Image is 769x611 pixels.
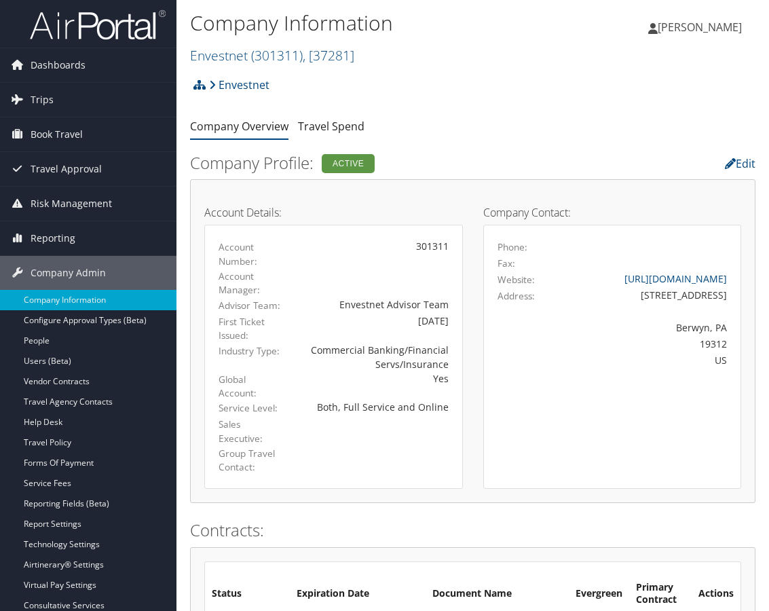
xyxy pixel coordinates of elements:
[560,320,727,335] div: Berwyn, PA
[251,46,303,64] span: ( 301311 )
[302,314,449,328] div: [DATE]
[648,7,755,48] a: [PERSON_NAME]
[658,20,742,35] span: [PERSON_NAME]
[190,119,288,134] a: Company Overview
[560,337,727,351] div: 19312
[302,343,449,371] div: Commercial Banking/Financial Servs/Insurance
[498,240,527,254] label: Phone:
[31,187,112,221] span: Risk Management
[31,152,102,186] span: Travel Approval
[303,46,354,64] span: , [ 37281 ]
[560,353,727,367] div: US
[219,315,282,343] label: First Ticket Issued:
[483,207,742,218] h4: Company Contact:
[219,240,282,268] label: Account Number:
[219,418,282,445] label: Sales Executive:
[302,371,449,386] div: Yes
[498,273,535,286] label: Website:
[31,117,83,151] span: Book Travel
[31,221,75,255] span: Reporting
[190,151,560,174] h2: Company Profile:
[298,119,364,134] a: Travel Spend
[190,46,354,64] a: Envestnet
[219,447,282,475] label: Group Travel Contact:
[322,154,375,173] div: Active
[219,344,282,358] label: Industry Type:
[209,71,269,98] a: Envestnet
[302,297,449,312] div: Envestnet Advisor Team
[219,270,282,297] label: Account Manager:
[31,48,86,82] span: Dashboards
[498,257,515,270] label: Fax:
[560,288,727,302] div: [STREET_ADDRESS]
[302,239,449,253] div: 301311
[725,156,755,171] a: Edit
[498,289,535,303] label: Address:
[302,400,449,414] div: Both, Full Service and Online
[219,373,282,401] label: Global Account:
[219,299,282,312] label: Advisor Team:
[624,272,727,285] a: [URL][DOMAIN_NAME]
[190,9,567,37] h1: Company Information
[190,519,755,542] h2: Contracts:
[31,83,54,117] span: Trips
[204,207,463,218] h4: Account Details:
[31,256,106,290] span: Company Admin
[30,9,166,41] img: airportal-logo.png
[219,401,282,415] label: Service Level:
